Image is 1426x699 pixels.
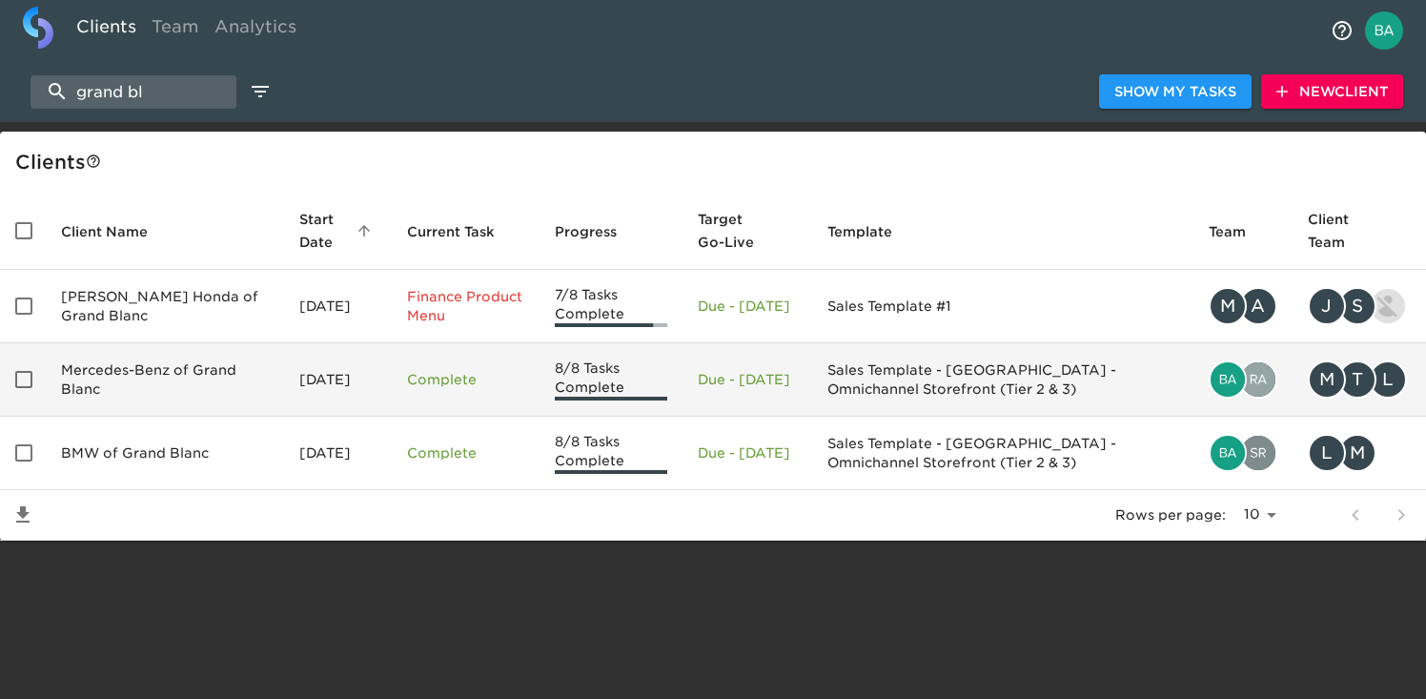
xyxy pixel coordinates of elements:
div: J [1308,287,1346,325]
span: Progress [555,220,642,243]
td: 8/8 Tasks Complete [540,417,682,490]
span: Team [1209,220,1271,243]
div: M [1209,287,1247,325]
td: Mercedes-Benz of Grand Blanc [46,343,284,417]
span: Current Task [407,220,519,243]
img: Profile [1365,11,1403,50]
button: edit [244,75,276,108]
button: Show My Tasks [1099,74,1252,110]
p: Complete [407,370,524,389]
td: 7/8 Tasks Complete [540,270,682,343]
img: bailey.rubin@cdk.com [1211,362,1245,397]
div: logenr@rwmotorcars.com, michaelm@rwmotorcars.com [1308,434,1411,472]
td: BMW of Grand Blanc [46,417,284,490]
div: john.pearson@alserra.com, steve.phillips@alserra.com, kevin.lo@roadster.com [1308,287,1411,325]
div: S [1338,287,1376,325]
img: bailey.rubin@cdk.com [1211,436,1245,470]
p: Due - [DATE] [698,443,797,463]
div: M [1338,434,1376,472]
span: Show My Tasks [1114,80,1236,104]
span: Target Go-Live [698,208,797,254]
img: sreeramsarma.gvs@cdk.com [1241,436,1275,470]
span: Client Name [61,220,173,243]
a: Team [144,7,207,53]
span: Client Team [1308,208,1411,254]
img: rahul.joshi@cdk.com [1241,362,1275,397]
p: Due - [DATE] [698,297,797,316]
span: This is the next Task in this Hub that should be completed [407,220,495,243]
td: Sales Template - [GEOGRAPHIC_DATA] - Omnichannel Storefront (Tier 2 & 3) [812,343,1193,417]
div: L [1369,360,1407,399]
div: A [1239,287,1277,325]
div: bailey.rubin@cdk.com, sreeramsarma.gvs@cdk.com [1209,434,1277,472]
p: Due - [DATE] [698,370,797,389]
input: search [31,75,236,109]
span: Calculated based on the start date and the duration of all Tasks contained in this Hub. [698,208,772,254]
span: Start Date [299,208,377,254]
a: Analytics [207,7,304,53]
td: [DATE] [284,270,392,343]
span: New Client [1276,80,1388,104]
div: L [1308,434,1346,472]
p: Rows per page: [1115,505,1226,524]
div: mike.crothers@roadster.com, andrew.pargoff@roadster.com [1209,287,1277,325]
div: bailey.rubin@cdk.com, rahul.joshi@cdk.com [1209,360,1277,399]
a: Clients [69,7,144,53]
td: 8/8 Tasks Complete [540,343,682,417]
div: T [1338,360,1376,399]
svg: This is a list of all of your clients and clients shared with you [86,154,101,169]
button: NewClient [1261,74,1403,110]
button: notifications [1319,8,1365,53]
img: kevin.lo@roadster.com [1371,289,1405,323]
div: M [1308,360,1346,399]
div: michaelm@rwmotorcars.com, tjs@rwmotorcars.com, logenr@rwmotorcars.com [1308,360,1411,399]
p: Finance Product Menu [407,287,524,325]
span: Template [827,220,917,243]
p: Complete [407,443,524,463]
td: Sales Template #1 [812,270,1193,343]
div: Client s [15,147,1418,177]
td: [DATE] [284,417,392,490]
td: [DATE] [284,343,392,417]
td: Sales Template - [GEOGRAPHIC_DATA] - Omnichannel Storefront (Tier 2 & 3) [812,417,1193,490]
td: [PERSON_NAME] Honda of Grand Blanc [46,270,284,343]
select: rows per page [1233,501,1283,529]
img: logo [23,7,53,49]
